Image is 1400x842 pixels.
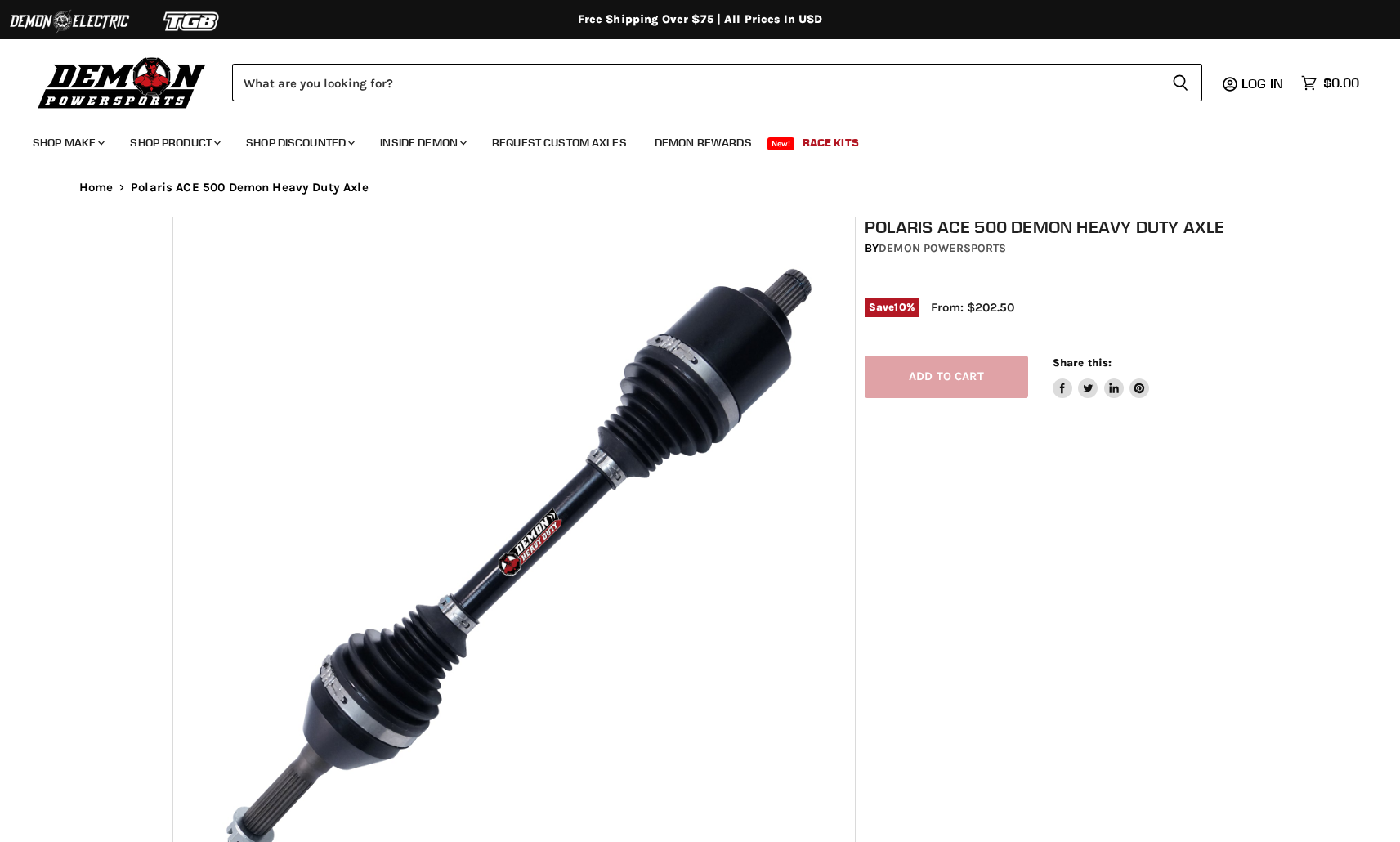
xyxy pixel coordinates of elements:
span: Log in [1241,75,1283,92]
div: Free Shipping Over $75 | All Prices In USD [47,12,1354,27]
span: From: $202.50 [931,300,1014,315]
form: Product [232,64,1202,101]
img: Demon Powersports [33,53,212,111]
span: $0.00 [1323,75,1359,91]
a: Demon Rewards [642,126,764,159]
a: $0.00 [1293,71,1367,95]
span: 10 [894,301,906,313]
a: Home [79,181,114,195]
nav: Breadcrumbs [47,181,1354,195]
div: by [865,240,1237,258]
input: Search [232,64,1159,101]
a: Shop Discounted [234,126,365,159]
span: New! [767,137,795,150]
aside: Share this: [1053,356,1150,399]
a: Demon Powersports [879,241,1006,255]
button: Search [1159,64,1202,101]
a: Inside Demon [368,126,476,159]
ul: Main menu [20,119,1355,159]
a: Shop Product [118,126,230,159]
a: Request Custom Axles [480,126,639,159]
h1: Polaris ACE 500 Demon Heavy Duty Axle [865,217,1237,237]
a: Race Kits [790,126,871,159]
img: TGB Logo 2 [131,6,253,37]
span: Share this: [1053,356,1112,369]
a: Log in [1234,76,1293,91]
a: Shop Make [20,126,114,159]
span: Save % [865,298,919,316]
img: Demon Electric Logo 2 [8,6,131,37]
span: Polaris ACE 500 Demon Heavy Duty Axle [131,181,369,195]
